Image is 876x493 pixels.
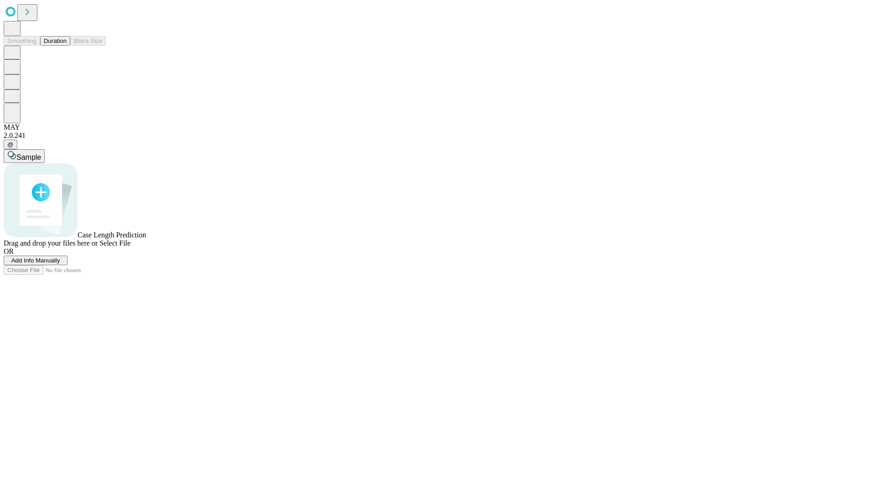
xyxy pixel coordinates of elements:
[4,140,17,149] button: @
[4,36,40,46] button: Smoothing
[11,257,60,264] span: Add Info Manually
[4,123,872,131] div: MAY
[4,149,45,163] button: Sample
[99,239,130,247] span: Select File
[7,141,14,148] span: @
[40,36,70,46] button: Duration
[4,247,14,255] span: OR
[78,231,146,239] span: Case Length Prediction
[70,36,106,46] button: Block Size
[4,239,98,247] span: Drag and drop your files here or
[16,153,41,161] span: Sample
[4,256,68,265] button: Add Info Manually
[4,131,872,140] div: 2.0.241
